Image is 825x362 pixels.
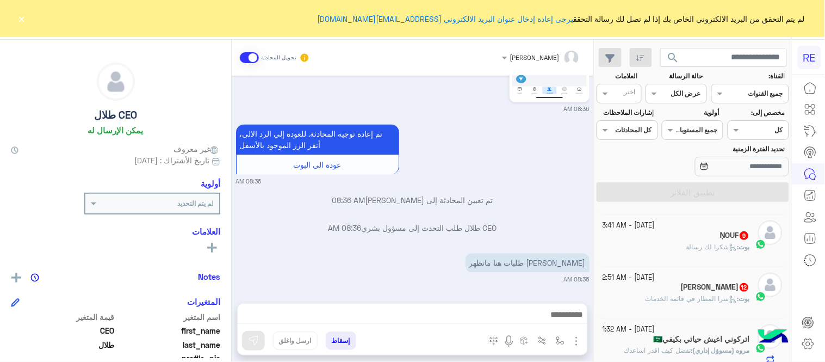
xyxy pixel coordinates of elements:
span: 08:36 AM [332,196,365,205]
button: create order [516,332,534,349]
b: : [737,294,750,303]
button: × [16,13,27,24]
button: Trigger scenario [534,332,551,349]
h6: أولوية [201,179,220,188]
span: [PERSON_NAME] [510,53,560,62]
small: [DATE] - 2:51 AM [603,273,655,283]
h5: Abu Sultan [681,283,750,292]
img: add [11,273,21,283]
label: إشارات الملاحظات [598,108,654,118]
small: [DATE] - 3:41 AM [603,220,655,231]
span: 12 [740,283,749,292]
img: send voice note [503,335,516,348]
span: تاريخ الأشتراك : [DATE] [134,155,209,166]
span: لم يتم التحقق من البريد الالكتروني الخاص بك إذا لم تصل لك رسالة التحقق [318,13,805,24]
img: WhatsApp [755,239,766,250]
a: يرجى إعادة إدخال عنوان البريد الالكتروني [EMAIL_ADDRESS][DOMAIN_NAME] [318,14,574,23]
label: القناة: [712,71,785,81]
span: CEO [11,325,115,336]
small: تحويل المحادثة [261,53,297,62]
button: إسقاط [326,332,356,350]
img: create order [520,336,529,345]
small: 08:36 AM [564,105,590,114]
span: قيمة المتغير [11,311,115,323]
span: 08:36 AM [328,224,362,233]
img: select flow [556,336,565,345]
h6: العلامات [11,226,220,236]
span: first_name [117,325,221,336]
b: : [691,346,750,354]
span: اسم المتغير [117,311,221,323]
small: 08:36 AM [564,275,590,284]
img: WhatsApp [755,291,766,302]
button: ارسل واغلق [273,332,318,350]
img: send attachment [570,335,583,348]
div: اختر [624,87,637,100]
small: [DATE] - 1:32 AM [603,324,655,335]
img: hulul-logo.png [754,318,792,357]
span: 9 [740,231,749,240]
img: defaultAdmin.png [758,220,783,245]
img: defaultAdmin.png [97,63,134,100]
span: مروه (مسوؤل إداري) [693,346,750,354]
img: notes [30,273,39,282]
span: last_name [117,339,221,351]
button: select flow [551,332,569,349]
label: أولوية [663,108,719,118]
b: لم يتم التحديد [177,199,214,207]
p: 15/10/2025, 8:36 AM [466,254,590,273]
img: make a call [489,337,498,346]
span: شكرا لك رسالة [686,243,737,251]
img: Trigger scenario [538,336,547,345]
h5: ṆOUF [720,231,750,240]
b: : [737,243,750,251]
span: غير معروف [173,143,220,155]
h6: المتغيرات [187,297,220,306]
h6: يمكن الإرسال له [88,125,144,135]
img: WhatsApp [755,343,766,354]
h6: Notes [198,272,220,281]
h5: CEO طلال [94,109,137,121]
span: عودة الى البوت [294,161,342,170]
span: تفضل كيف اقدر اساعدك [624,346,691,354]
p: CEO طلال طلب التحدث إلى مسؤول بشري [236,223,590,234]
p: 15/10/2025, 8:36 AM [236,125,399,155]
span: سرا المطار في قائمة الخدمات [646,294,737,303]
span: بوت [739,294,750,303]
div: RE [798,46,821,69]
label: تحديد الفترة الزمنية [663,144,785,154]
span: search [667,51,680,64]
label: مخصص إلى: [729,108,785,118]
button: تطبيق الفلاتر [597,182,789,202]
label: حالة الرسالة [647,71,703,81]
img: defaultAdmin.png [758,273,783,297]
label: العلامات [598,71,637,81]
span: بوت [739,243,750,251]
span: طلال [11,339,115,351]
h5: اتركوني اعيش حياتي بكيفي🇸🇦 [654,335,750,344]
img: send message [248,335,259,346]
p: تم تعيين المحادثة إلى [PERSON_NAME] [236,195,590,206]
small: 08:36 AM [236,177,262,186]
button: search [660,48,687,71]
